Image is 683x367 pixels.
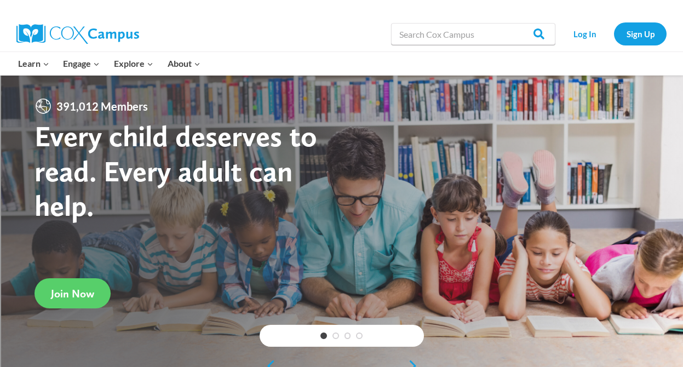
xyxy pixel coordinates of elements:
[63,56,100,71] span: Engage
[168,56,200,71] span: About
[114,56,153,71] span: Explore
[391,23,555,45] input: Search Cox Campus
[16,24,139,44] img: Cox Campus
[561,22,609,45] a: Log In
[614,22,667,45] a: Sign Up
[561,22,667,45] nav: Secondary Navigation
[11,52,207,75] nav: Primary Navigation
[18,56,49,71] span: Learn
